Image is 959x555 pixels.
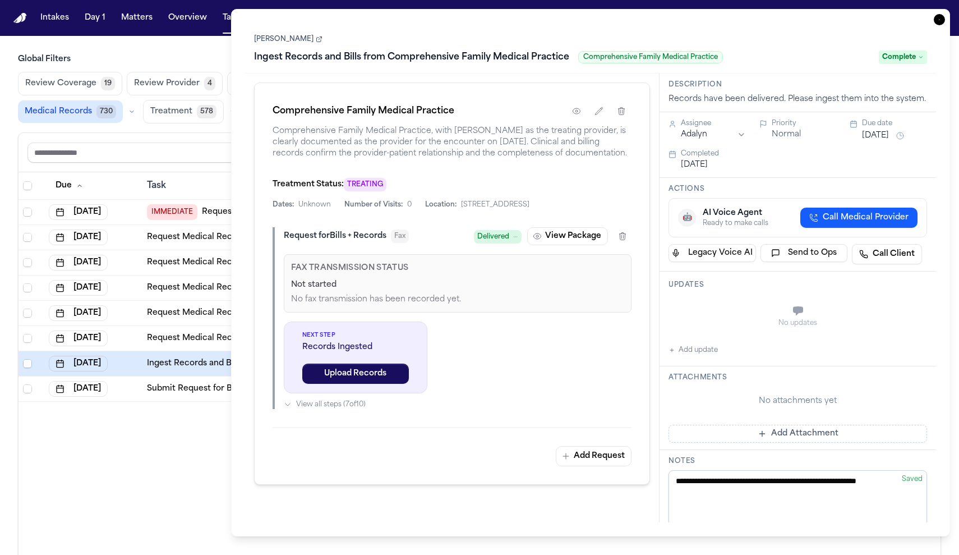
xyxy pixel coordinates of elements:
span: Review Coverage [25,78,96,89]
span: Saved [902,476,923,483]
span: Medical Records [25,106,92,117]
div: Records have been delivered. Please ingest them into the system. [668,94,927,105]
h3: Global Filters [18,54,941,65]
button: Review Provider4 [127,72,223,95]
button: Add Request [556,446,631,466]
span: Unknown [298,200,331,209]
button: Tasks [218,8,248,28]
span: 🤖 [683,212,692,223]
span: Next Step [302,331,409,340]
img: Finch Logo [13,13,27,24]
span: Delivered [477,231,509,242]
span: Treatment [150,106,192,117]
button: Upload Records [302,364,409,384]
button: Legacy Voice AI [668,244,756,262]
h3: Notes [668,457,927,466]
div: Priority [772,119,837,128]
div: Completed [681,149,927,158]
span: Dates: [273,200,294,209]
button: [DATE] [862,130,889,141]
button: Intake1014 [227,72,292,95]
span: Complete [879,51,927,64]
button: [DATE] [681,159,708,171]
span: 730 [96,105,116,118]
a: Home [13,13,27,24]
h3: Updates [668,281,927,290]
span: Location: [425,200,457,209]
h3: Actions [668,185,927,194]
div: No attachments yet [668,396,927,407]
div: No fax transmission has been recorded yet. [291,294,625,305]
a: [PERSON_NAME] [254,35,322,44]
button: Fax [391,230,409,243]
span: [STREET_ADDRESS] [461,200,529,209]
div: No updates [668,319,927,328]
div: Assignee [681,119,746,128]
button: Treatment578 [143,100,224,123]
span: Comprehensive Family Medical Practice, with [PERSON_NAME] as the treating provider, is clearly do... [273,126,632,159]
button: Send to Ops [760,244,848,262]
button: Matters [117,8,157,28]
button: View all steps (7of10) [284,400,632,409]
button: View Package [527,227,608,245]
span: Treatment Status: [273,180,344,189]
button: Add update [668,343,718,357]
button: Overview [164,8,211,28]
span: Records Ingested [302,342,409,353]
span: Comprehensive Family Medical Practice [578,51,723,63]
button: Review Coverage19 [18,72,122,95]
p: Fax Transmission Status [291,262,625,275]
button: Intakes [36,8,73,28]
button: Day 1 [80,8,110,28]
div: AI Voice Agent [703,208,768,219]
span: Call Medical Provider [823,212,909,223]
button: [DATE] [49,381,108,397]
span: 0 [407,200,412,209]
h3: Description [668,80,927,89]
div: Request for Bills + Records [284,231,386,242]
button: Add Attachment [668,425,927,443]
button: The Flock [293,8,341,28]
span: 4 [204,77,215,90]
button: Firms [255,8,286,28]
h3: Attachments [668,373,927,382]
span: Not started [291,279,336,291]
button: Call Medical Provider [800,208,917,228]
span: Number of Visits: [344,200,403,209]
span: View all steps ( 7 of 10 ) [296,400,366,409]
button: Normal [772,129,801,140]
span: 578 [197,105,216,118]
div: Due date [862,119,927,128]
button: Snooze task [893,129,907,143]
span: 19 [101,77,115,90]
div: Ready to make calls [703,219,768,228]
span: TREATING [344,178,386,191]
h1: Ingest Records and Bills from Comprehensive Family Medical Practice [250,48,574,66]
span: Review Provider [134,78,200,89]
h1: Comprehensive Family Medical Practice [273,104,454,118]
button: Medical Records730 [18,100,123,123]
a: Call Client [852,244,922,264]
